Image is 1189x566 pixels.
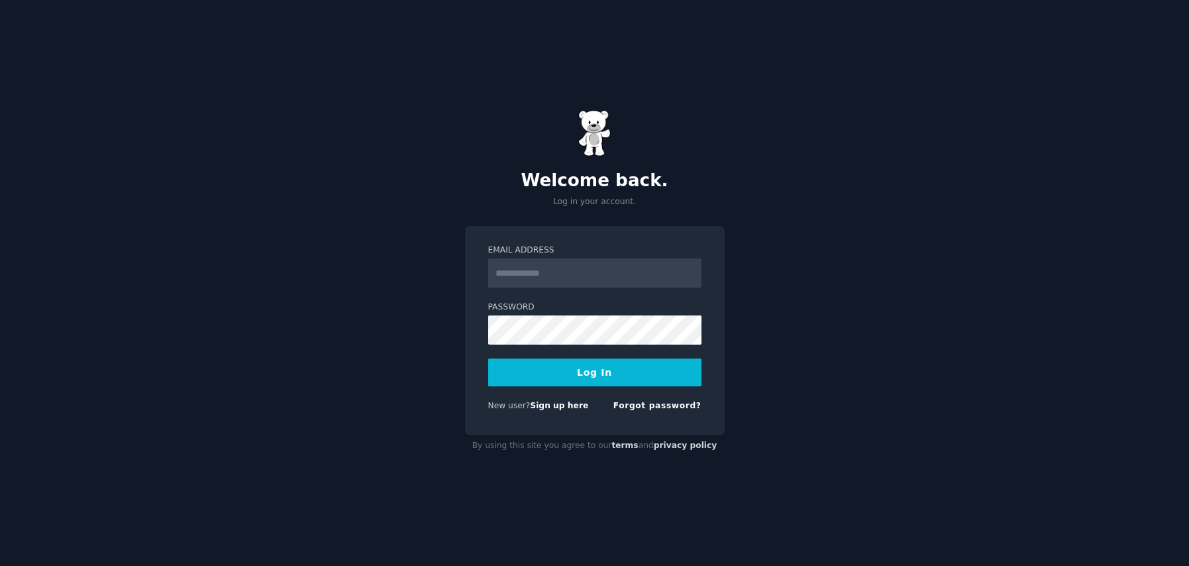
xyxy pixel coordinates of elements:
a: Forgot password? [613,401,701,410]
img: Gummy Bear [578,110,611,156]
label: Email Address [488,245,701,256]
button: Log In [488,359,701,386]
a: terms [611,441,638,450]
h2: Welcome back. [465,170,725,192]
p: Log in your account. [465,196,725,208]
a: Sign up here [530,401,588,410]
span: New user? [488,401,531,410]
a: privacy policy [654,441,717,450]
div: By using this site you agree to our and [465,435,725,457]
label: Password [488,302,701,313]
